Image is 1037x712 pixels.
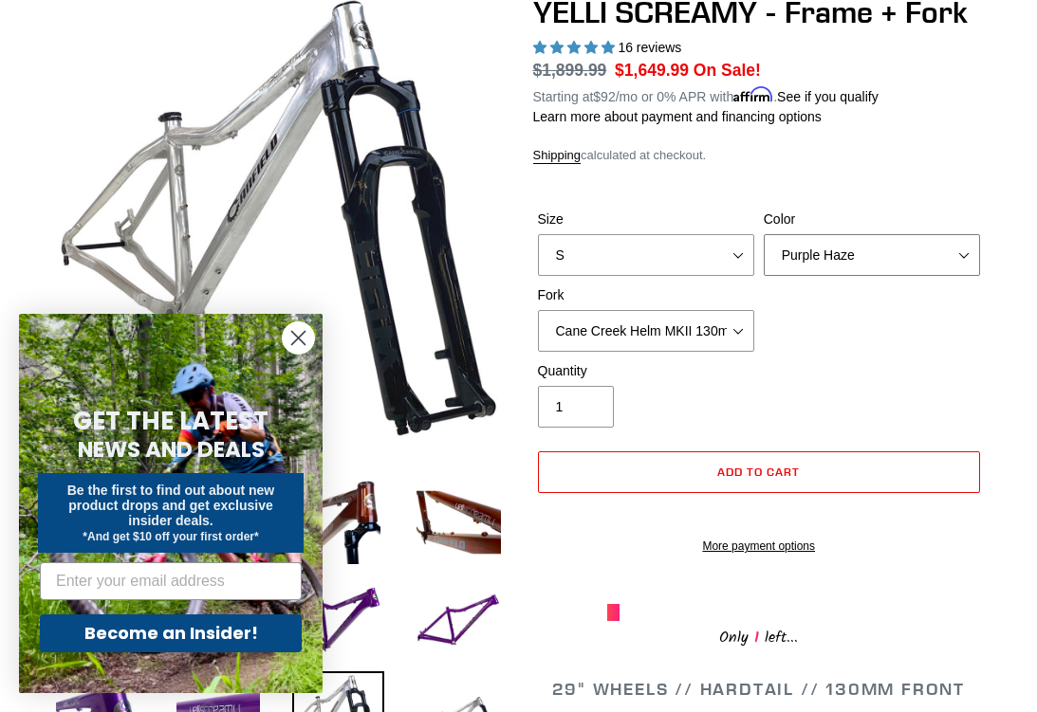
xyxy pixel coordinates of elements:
label: Color [764,210,980,229]
span: On Sale! [694,58,761,82]
a: More payment options [538,538,981,555]
span: 29" WHEELS // HARDTAIL // 130MM FRONT [552,678,965,700]
label: Quantity [538,361,754,381]
span: Add to cart [717,465,800,479]
span: 16 reviews [618,40,681,55]
a: Shipping [533,148,582,164]
a: See if you qualify - Learn more about Affirm Financing (opens in modal) [777,89,879,104]
span: GET THE LATEST [73,404,269,438]
p: Starting at /mo or 0% APR with . [533,82,879,107]
img: Load image into Gallery viewer, YELLI SCREAMY - Frame + Fork [413,477,505,569]
input: Enter your email address [40,562,302,600]
span: Be the first to find out about new product drops and get exclusive insider deals. [67,483,275,528]
span: 1 [749,626,765,649]
span: $92 [593,89,615,104]
a: Learn more about payment and financing options [533,109,822,124]
div: Only left... [607,621,911,650]
img: Load image into Gallery viewer, YELLI SCREAMY - Frame + Fork [413,574,505,666]
label: Size [538,210,754,229]
span: *And get $10 off your first order* [83,530,258,543]
span: 5.00 stars [533,40,619,55]
span: Affirm [733,86,773,102]
s: $1,899.99 [533,61,607,80]
span: $1,649.99 [615,61,689,80]
button: Add to cart [538,451,981,493]
div: calculated at checkout. [533,146,986,165]
label: Fork [538,285,754,305]
button: Close dialog [282,321,315,355]
span: NEWS AND DEALS [78,434,265,465]
button: Become an Insider! [40,614,302,652]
